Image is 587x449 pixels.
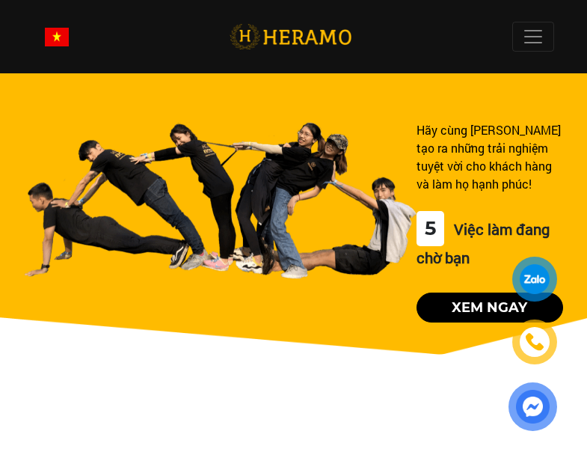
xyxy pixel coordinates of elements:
button: Xem ngay [417,293,563,323]
img: logo [230,22,351,52]
img: vn-flag.png [45,28,69,46]
img: banner [24,121,417,279]
span: Việc làm đang chờ bạn [417,219,550,267]
img: phone-icon [526,334,543,350]
div: 5 [417,211,444,246]
div: Hãy cùng [PERSON_NAME] tạo ra những trải nghiệm tuyệt vời cho khách hàng và làm họ hạnh phúc! [417,121,563,193]
a: phone-icon [514,322,555,362]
